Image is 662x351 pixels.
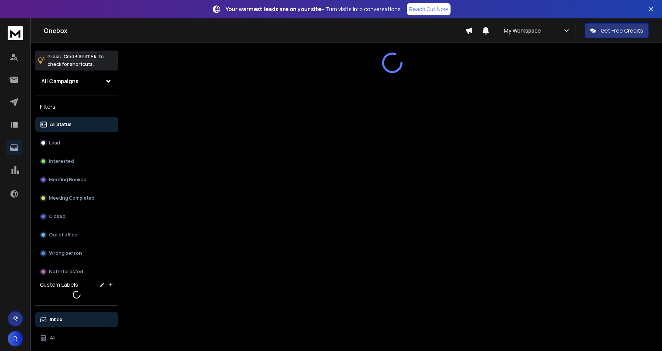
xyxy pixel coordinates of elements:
p: My Workspace [504,27,544,34]
a: Reach Out Now [407,3,451,15]
p: – Turn visits into conversations [226,5,401,13]
p: Not Interested [49,269,83,275]
button: Meeting Completed [35,190,118,206]
p: Meeting Booked [49,177,87,183]
p: Wrong person [49,250,82,256]
h3: Custom Labels [40,281,78,289]
p: Closed [49,213,66,220]
button: Closed [35,209,118,224]
img: logo [8,26,23,40]
h1: All Campaigns [41,77,79,85]
button: All Status [35,117,118,132]
span: Cmd + Shift + k [62,52,97,61]
p: All Status [50,121,72,128]
p: Reach Out Now [409,5,448,13]
button: Meeting Booked [35,172,118,187]
p: Out of office [49,232,77,238]
p: Press to check for shortcuts. [48,53,104,68]
p: Get Free Credits [601,27,643,34]
button: Out of office [35,227,118,243]
h3: Filters [35,102,118,112]
button: Interested [35,154,118,169]
p: Lead [49,140,60,146]
button: All [35,330,118,346]
p: Interested [49,158,74,164]
p: All [50,335,56,341]
p: Inbox [50,317,62,323]
button: Get Free Credits [585,23,649,38]
strong: Your warmest leads are on your site [226,5,321,13]
button: R [8,331,23,346]
h1: Onebox [44,26,465,35]
button: Wrong person [35,246,118,261]
button: Lead [35,135,118,151]
button: Not Interested [35,264,118,279]
button: All Campaigns [35,74,118,89]
p: Meeting Completed [49,195,95,201]
button: Inbox [35,312,118,327]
